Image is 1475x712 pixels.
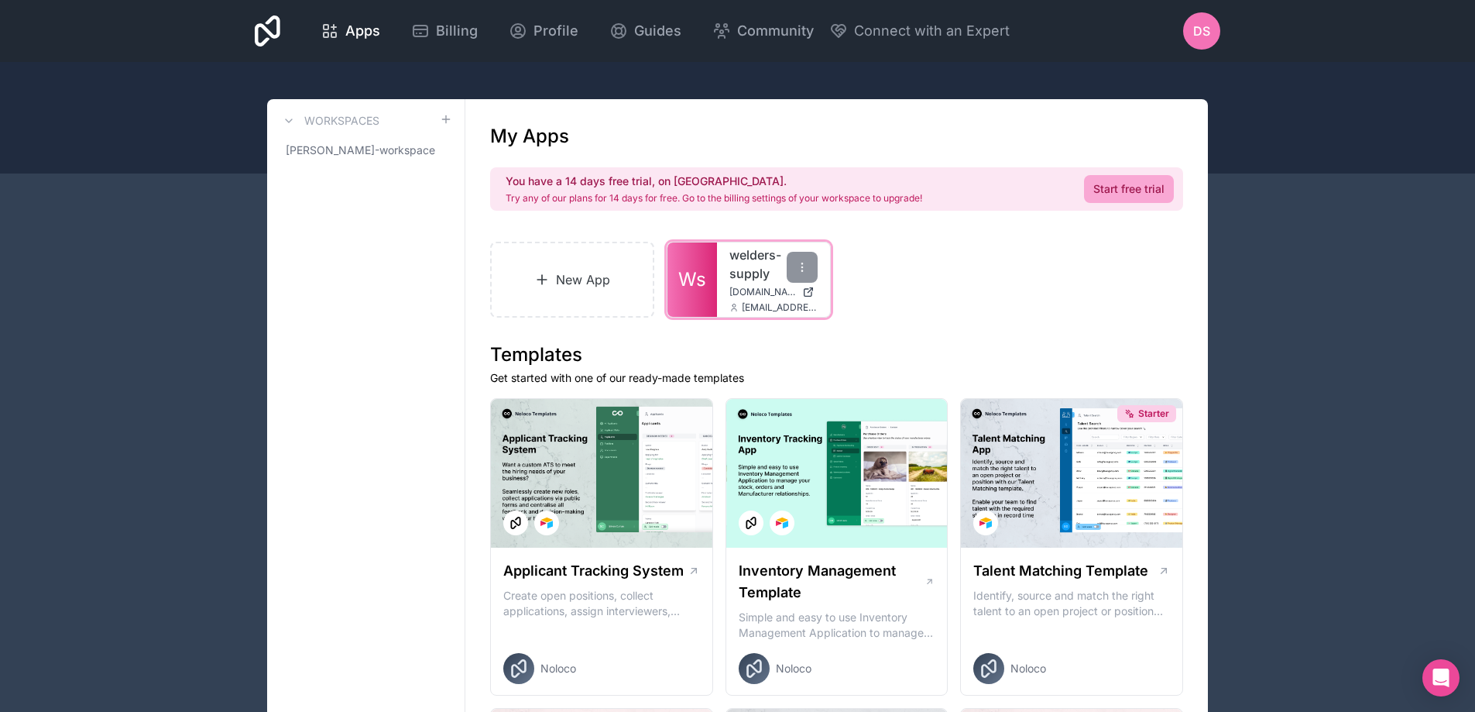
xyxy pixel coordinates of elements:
span: [DOMAIN_NAME] [729,286,796,298]
h1: Inventory Management Template [739,560,924,604]
span: Ws [678,267,706,292]
a: Start free trial [1084,175,1174,203]
span: Starter [1138,408,1169,420]
img: Airtable Logo [540,517,553,529]
h1: Templates [490,342,1183,367]
p: Try any of our plans for 14 days for free. Go to the billing settings of your workspace to upgrade! [506,192,922,205]
span: Community [737,20,814,42]
h1: My Apps [490,124,569,149]
img: Airtable Logo [979,517,992,529]
span: [PERSON_NAME]-workspace [286,143,435,158]
span: Profile [533,20,578,42]
a: [DOMAIN_NAME] [729,286,818,298]
a: Guides [597,14,694,48]
span: Connect with an Expert [854,20,1010,42]
span: DS [1193,22,1210,40]
a: Profile [496,14,591,48]
span: Noloco [776,661,811,676]
p: Get started with one of our ready-made templates [490,370,1183,386]
span: [EMAIL_ADDRESS][DOMAIN_NAME] [742,301,818,314]
p: Create open positions, collect applications, assign interviewers, centralise candidate feedback a... [503,588,700,619]
a: welders-supply [729,246,818,283]
p: Simple and easy to use Inventory Management Application to manage your stock, orders and Manufact... [739,610,935,641]
span: Guides [634,20,681,42]
span: Noloco [540,661,576,676]
a: Community [700,14,826,48]
button: Connect with an Expert [829,20,1010,42]
span: Billing [436,20,478,42]
span: Noloco [1010,661,1046,676]
a: [PERSON_NAME]-workspace [280,136,452,164]
h1: Applicant Tracking System [503,560,684,582]
div: Open Intercom Messenger [1422,659,1460,697]
p: Identify, source and match the right talent to an open project or position with our Talent Matchi... [973,588,1170,619]
a: Apps [308,14,393,48]
a: Workspaces [280,112,379,130]
h3: Workspaces [304,113,379,129]
a: New App [490,242,654,318]
span: Apps [345,20,380,42]
img: Airtable Logo [776,517,788,529]
a: Billing [399,14,490,48]
h1: Talent Matching Template [973,560,1148,582]
h2: You have a 14 days free trial, on [GEOGRAPHIC_DATA]. [506,174,922,189]
a: Ws [667,242,717,317]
